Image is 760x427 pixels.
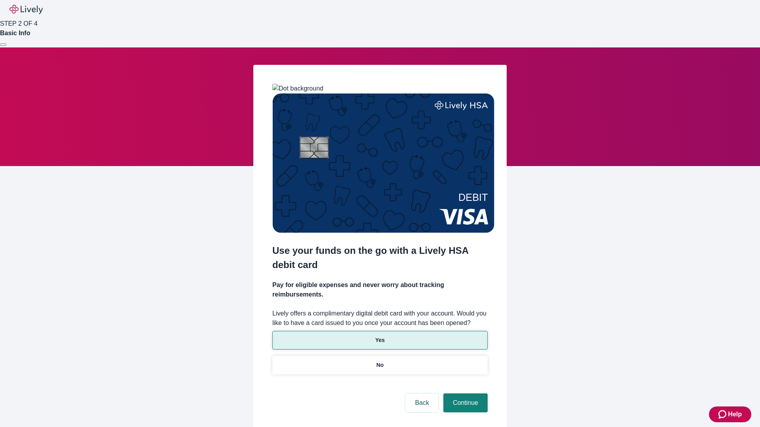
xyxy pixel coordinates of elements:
[272,93,494,233] img: Debit card
[376,361,384,369] p: No
[9,5,43,14] img: Lively
[718,410,728,419] svg: Zendesk support icon
[272,280,488,299] h4: Pay for eligible expenses and never worry about tracking reimbursements.
[443,393,488,412] button: Continue
[272,309,488,328] label: Lively offers a complimentary digital debit card with your account. Would you like to have a card...
[272,356,488,374] button: No
[405,393,439,412] button: Back
[272,244,488,272] h2: Use your funds on the go with a Lively HSA debit card
[375,336,385,344] p: Yes
[728,410,742,419] span: Help
[709,406,751,422] button: Zendesk support iconHelp
[272,331,488,350] button: Yes
[272,84,323,93] img: Dot background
